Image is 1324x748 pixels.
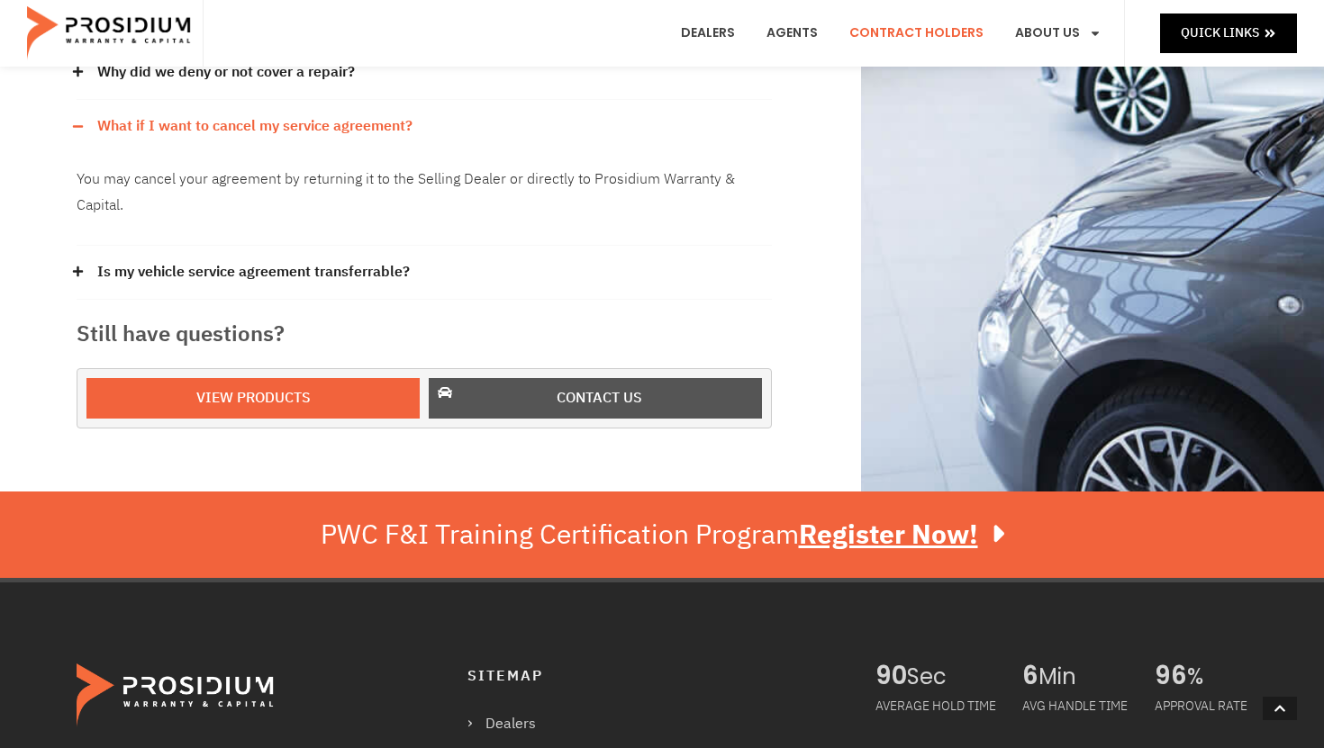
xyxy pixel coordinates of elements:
div: Why did we deny or not cover a repair? [77,46,772,100]
div: What if I want to cancel my service agreement? [77,100,772,153]
a: View Products [86,378,420,419]
a: Why did we deny or not cover a repair? [97,59,355,86]
a: What if I want to cancel my service agreement? [97,113,413,140]
span: Quick Links [1181,22,1259,44]
a: Is my vehicle service agreement transferrable? [97,259,410,285]
div: AVERAGE HOLD TIME [875,690,996,722]
span: Contact us [557,385,642,411]
p: You may cancel your agreement by returning it to the Selling Dealer or directly to Prosidium Warr... [77,167,772,219]
a: Quick Links [1160,14,1297,52]
span: 6 [1022,663,1038,690]
span: 90 [875,663,907,690]
span: 96 [1155,663,1187,690]
div: Is my vehicle service agreement transferrable? [77,246,772,300]
u: Register Now! [799,514,978,554]
span: % [1187,663,1247,690]
span: Sec [907,663,996,690]
h3: Still have questions? [77,318,772,350]
a: Dealers [467,711,614,737]
span: View Products [196,385,311,411]
div: AVG HANDLE TIME [1022,690,1128,722]
div: APPROVAL RATE [1155,690,1247,722]
div: PWC F&I Training Certification Program [321,518,1004,551]
div: What if I want to cancel my service agreement? [77,153,772,246]
a: Contact us [429,378,762,419]
h4: Sitemap [467,663,839,689]
span: Min [1038,663,1128,690]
